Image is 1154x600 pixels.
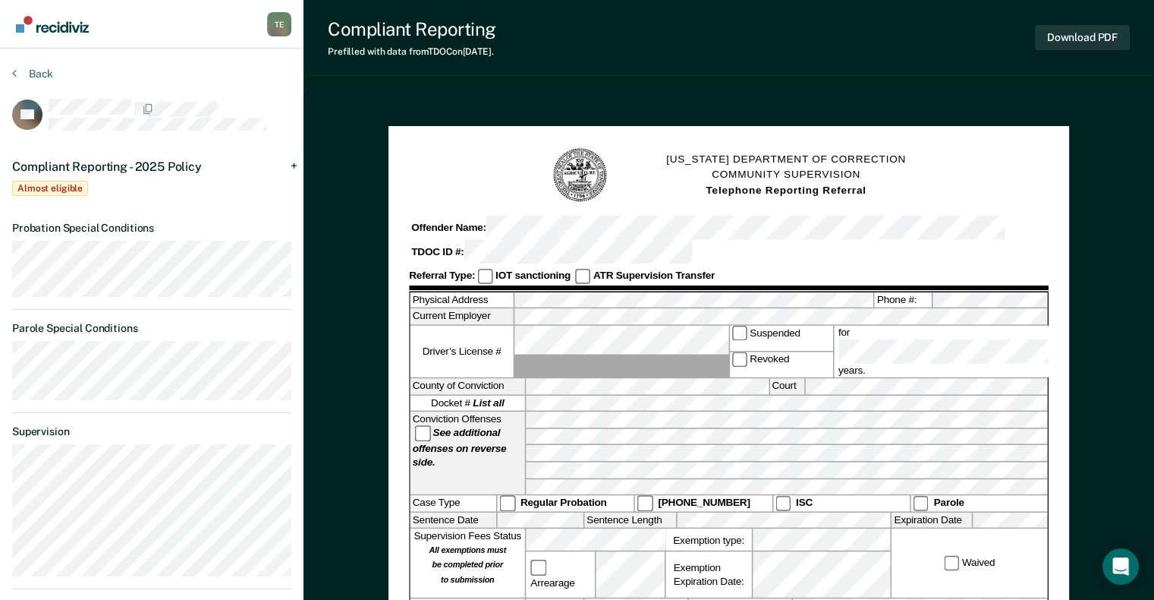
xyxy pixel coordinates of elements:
div: Supervision Fees Status [410,529,525,598]
button: Profile dropdown button [267,12,291,36]
strong: IOT sanctioning [495,270,571,281]
div: Exemption Expiration Date: [666,552,752,598]
span: Almost eligible [12,181,88,196]
input: for years. [838,339,1066,364]
div: Case Type [410,496,496,511]
label: Suspended [729,326,832,351]
strong: All exemptions must be completed prior to submission [429,545,506,586]
input: ISC [775,496,791,511]
img: Recidiviz [16,16,89,33]
span: Docket # [431,396,504,410]
img: TN Seal [552,147,609,204]
strong: ISC [796,497,813,508]
input: [PHONE_NUMBER] [637,496,652,511]
strong: Telephone Reporting Referral [706,185,866,196]
input: ATR Supervision Transfer [575,269,590,284]
input: Revoked [732,352,747,368]
strong: List all [473,397,504,409]
button: Download PDF [1035,25,1130,50]
span: Compliant Reporting - 2025 Policy [12,159,202,174]
label: Court [769,378,803,394]
label: Phone #: [875,292,932,308]
label: County of Conviction [410,378,525,394]
input: IOT sanctioning [477,269,492,284]
strong: TDOC ID #: [411,246,464,257]
dt: Supervision [12,425,291,438]
div: Compliant Reporting [328,18,496,40]
strong: Parole [934,497,964,508]
label: Arrearage [528,561,593,590]
label: Sentence Date [410,513,496,529]
div: Prefilled with data from TDOC on [DATE] . [328,46,496,57]
button: Back [12,67,53,81]
dt: Probation Special Conditions [12,222,291,235]
strong: Offender Name: [411,222,486,233]
h1: [US_STATE] DEPARTMENT OF CORRECTION COMMUNITY SUPERVISION [666,153,906,199]
strong: ATR Supervision Transfer [593,270,715,281]
label: Sentence Length [584,513,676,529]
strong: Referral Type: [409,270,475,281]
label: Exemption type: [666,529,752,551]
label: for years. [836,326,1068,377]
input: Regular Probation [500,496,515,511]
input: Suspended [732,326,747,341]
label: Revoked [729,352,832,377]
label: Expiration Date [891,513,972,529]
label: Driver’s License # [410,326,514,377]
div: T E [267,12,291,36]
input: See additional offenses on reverse side. [415,426,430,441]
label: Current Employer [410,309,514,325]
input: Parole [913,496,928,511]
div: Conviction Offenses [410,412,525,494]
dt: Parole Special Conditions [12,322,291,335]
input: Waived [944,556,959,571]
div: Open Intercom Messenger [1102,548,1139,585]
strong: Regular Probation [520,497,607,508]
strong: [PHONE_NUMBER] [658,497,750,508]
label: Physical Address [410,292,514,308]
label: Waived [942,556,997,571]
input: Arrearage [530,561,546,576]
strong: See additional offenses on reverse side. [413,427,507,467]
